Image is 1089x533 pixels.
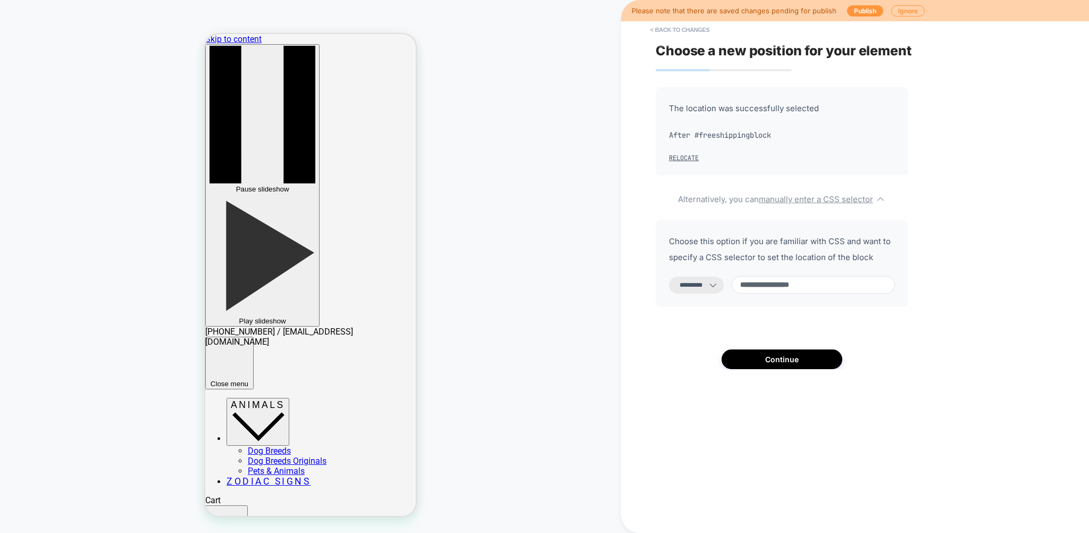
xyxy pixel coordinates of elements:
[759,194,873,204] u: manually enter a CSS selector
[847,5,883,16] button: Publish
[21,364,84,412] button: Animals
[669,101,895,116] span: The location was successfully selected
[669,127,895,143] span: After #freeshippingblock
[669,154,699,162] button: Relocate
[34,283,81,291] span: Play slideshow
[891,5,925,16] button: Ignore
[43,412,86,422] a: Dog Breeds
[656,43,912,59] span: Choose a new position for your element
[669,234,895,265] span: Choose this option if you are familiar with CSS and want to specify a CSS selector to set the loc...
[645,21,715,38] button: < Back to changes
[656,191,908,204] span: Alternatively, you can
[21,442,105,453] a: Zodiac Signs
[5,346,43,354] span: Close menu
[722,349,842,369] button: Continue
[43,422,121,432] a: Dog Breeds Originals
[26,365,80,376] span: Animals
[43,432,99,442] a: Pets & Animals
[31,151,84,159] span: Pause slideshow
